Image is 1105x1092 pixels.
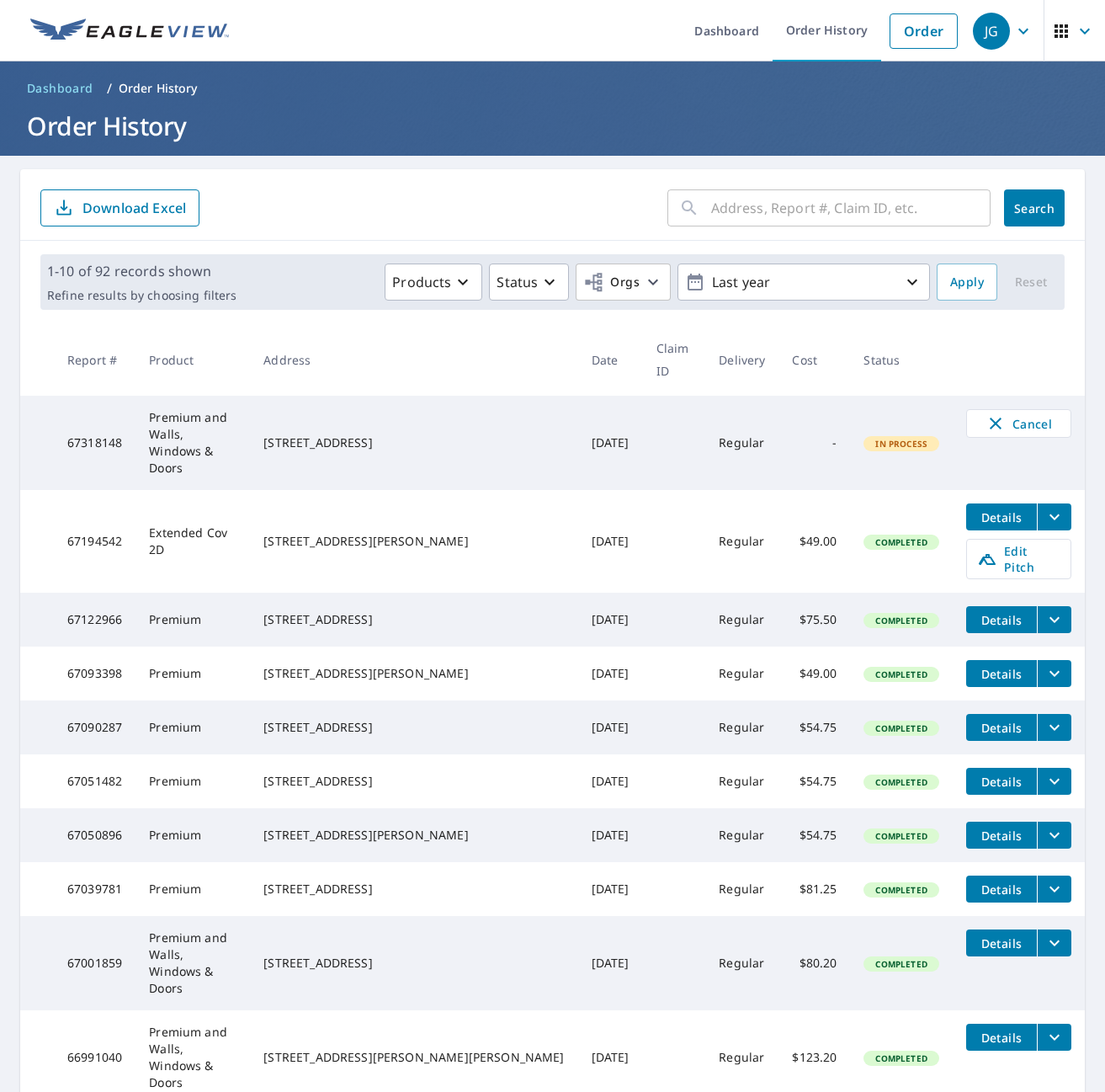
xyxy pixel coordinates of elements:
button: detailsBtn-67122966 [966,606,1037,633]
td: $49.00 [778,490,850,593]
span: Orgs [583,272,640,293]
button: detailsBtn-67050896 [966,822,1037,849]
div: [STREET_ADDRESS] [263,955,564,972]
td: [DATE] [578,916,643,1010]
span: Completed [865,669,937,680]
td: [DATE] [578,396,643,490]
td: [DATE] [578,808,643,862]
td: 67039781 [54,862,135,916]
span: Details [976,612,1027,628]
td: 67122966 [54,593,135,647]
td: [DATE] [578,862,643,916]
td: [DATE] [578,647,643,700]
button: Apply [937,264,997,301]
td: 67194542 [54,490,135,593]
td: Premium [135,862,250,916]
p: 1-10 of 92 records shown [47,261,236,281]
p: Last year [705,268,902,297]
td: Premium [135,754,250,808]
th: Address [250,323,577,396]
img: EV Logo [30,19,229,44]
td: Premium [135,700,250,754]
td: 67093398 [54,647,135,700]
span: Apply [950,272,984,293]
td: 67050896 [54,808,135,862]
td: $54.75 [778,700,850,754]
button: filesDropdownBtn-67050896 [1037,822,1071,849]
div: JG [973,13,1010,50]
li: / [107,78,112,99]
td: $49.00 [778,647,850,700]
button: detailsBtn-67090287 [966,714,1037,741]
span: Completed [865,958,937,970]
div: [STREET_ADDRESS][PERSON_NAME] [263,533,564,550]
button: detailsBtn-67093398 [966,660,1037,687]
td: $81.25 [778,862,850,916]
td: [DATE] [578,490,643,593]
th: Product [135,323,250,396]
td: Premium [135,647,250,700]
span: Details [976,828,1027,844]
button: Search [1004,189,1065,226]
div: [STREET_ADDRESS] [263,434,564,451]
td: Regular [705,808,778,862]
span: Completed [865,884,937,896]
span: Details [976,720,1027,736]
td: Premium and Walls, Windows & Doors [135,396,250,490]
button: detailsBtn-67039781 [966,876,1037,903]
td: Regular [705,754,778,808]
span: Completed [865,830,937,842]
button: filesDropdownBtn-67093398 [1037,660,1071,687]
span: Details [976,935,1027,951]
p: Products [392,272,451,292]
th: Claim ID [643,323,706,396]
span: Search [1017,200,1051,216]
td: Regular [705,396,778,490]
span: Completed [865,1052,937,1064]
span: Edit Pitch [977,543,1060,575]
p: Download Excel [82,199,186,217]
th: Status [850,323,953,396]
button: Download Excel [40,189,199,226]
td: 67051482 [54,754,135,808]
div: [STREET_ADDRESS][PERSON_NAME][PERSON_NAME] [263,1049,564,1066]
button: Products [385,264,482,301]
button: detailsBtn-67194542 [966,503,1037,530]
button: Last year [677,264,930,301]
button: Cancel [966,409,1071,438]
span: Dashboard [27,80,93,97]
td: - [778,396,850,490]
td: [DATE] [578,700,643,754]
span: Completed [865,615,937,626]
td: Premium [135,808,250,862]
p: Refine results by choosing filters [47,288,236,303]
div: [STREET_ADDRESS] [263,611,564,628]
td: $75.50 [778,593,850,647]
td: [DATE] [578,754,643,808]
td: Regular [705,490,778,593]
td: Premium and Walls, Windows & Doors [135,916,250,1010]
button: Orgs [576,264,671,301]
button: filesDropdownBtn-67122966 [1037,606,1071,633]
p: Order History [119,80,198,97]
td: 67318148 [54,396,135,490]
span: Details [976,774,1027,790]
span: Cancel [984,413,1054,434]
th: Cost [778,323,850,396]
span: Details [976,509,1027,525]
td: Extended Cov 2D [135,490,250,593]
div: [STREET_ADDRESS] [263,881,564,898]
a: Order [890,13,958,49]
td: Regular [705,647,778,700]
button: filesDropdownBtn-67001859 [1037,930,1071,956]
td: Regular [705,593,778,647]
span: Completed [865,536,937,548]
span: Details [976,666,1027,682]
div: [STREET_ADDRESS] [263,719,564,736]
a: Dashboard [20,75,100,102]
span: Details [976,1030,1027,1046]
td: Premium [135,593,250,647]
div: [STREET_ADDRESS][PERSON_NAME] [263,827,564,844]
th: Date [578,323,643,396]
p: Status [497,272,538,292]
